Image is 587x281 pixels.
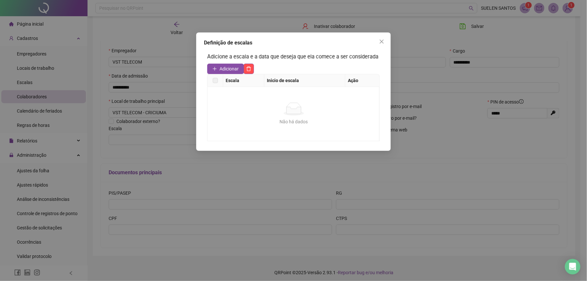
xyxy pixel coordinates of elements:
th: Ação [345,74,380,87]
span: plus [212,67,217,71]
span: close [379,39,384,44]
div: Open Intercom Messenger [565,259,581,275]
span: delete [246,66,251,71]
div: Definição de escalas [204,39,383,47]
span: Adicionar [220,65,239,72]
button: Adicionar [207,64,244,74]
div: Não há dados [215,118,372,125]
th: Escala [223,74,264,87]
h3: Adicione a escala e a data que deseja que ela comece a ser considerada [207,53,380,61]
button: Close [377,36,387,47]
th: Inicio de escala [264,74,345,87]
